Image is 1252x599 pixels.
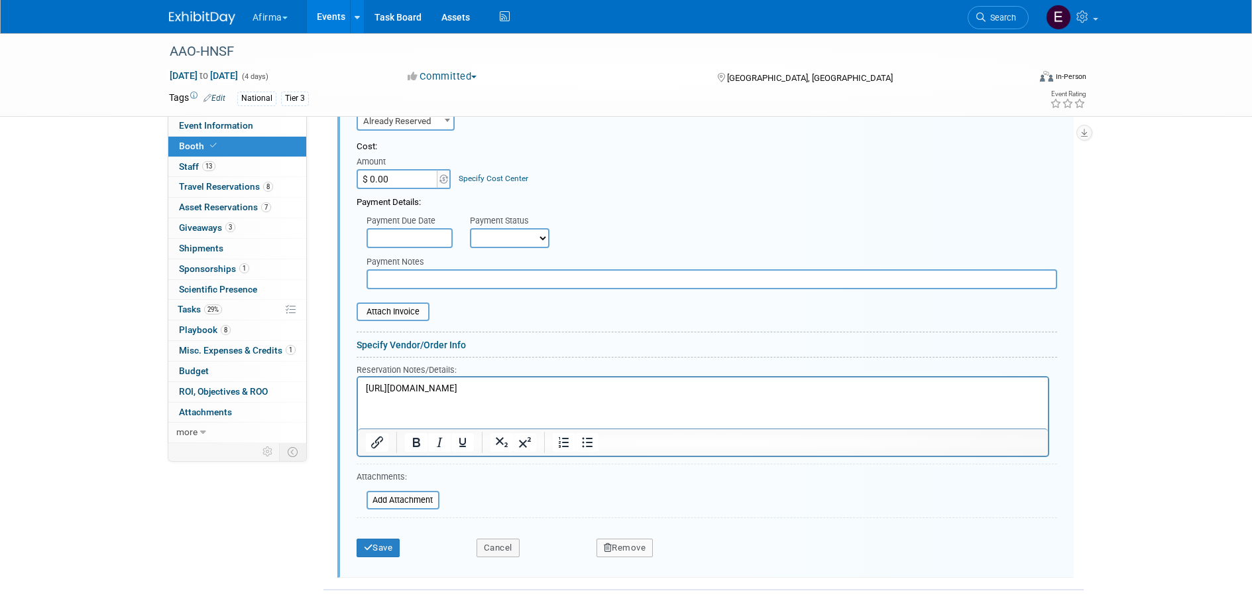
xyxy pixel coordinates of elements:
button: Numbered list [553,433,575,452]
div: AAO-HNSF [165,40,1009,64]
div: Tier 3 [281,92,309,105]
td: Personalize Event Tab Strip [256,443,280,460]
span: more [176,427,198,437]
i: Booth reservation complete [210,142,217,149]
div: Amount [357,156,453,169]
span: Misc. Expenses & Credits [179,345,296,356]
button: Bullet list [576,433,598,452]
img: Format-Inperson.png [1040,71,1053,82]
button: Save [357,539,400,557]
span: ROI, Objectives & ROO [179,386,268,397]
span: Already Reserved [357,111,455,131]
div: Payment Details: [357,189,1057,209]
a: Edit [203,94,225,103]
a: ROI, Objectives & ROO [168,382,306,402]
a: Tasks29% [168,300,306,320]
div: Reservation Notes/Details: [357,363,1049,376]
span: Tasks [178,304,222,314]
img: ExhibitDay [169,11,235,25]
span: Attachments [179,407,232,417]
a: Event Information [168,116,306,136]
a: Booth [168,137,306,157]
button: Bold [405,433,427,452]
button: Italic [428,433,451,452]
a: Giveaways3 [168,218,306,238]
a: Playbook8 [168,320,306,340]
span: Booth [179,141,219,151]
a: Travel Reservations8 [168,177,306,197]
a: Asset Reservations7 [168,198,306,218]
span: 8 [221,325,231,335]
span: 29% [204,304,222,314]
a: Staff13 [168,157,306,177]
span: Playbook [179,324,231,335]
span: Giveaways [179,222,235,233]
td: Toggle Event Tabs [279,443,306,460]
div: Event Format [950,69,1087,89]
a: Specify Cost Center [459,174,528,183]
a: Sponsorships1 [168,259,306,279]
button: Cancel [477,539,520,557]
a: Misc. Expenses & Credits1 [168,341,306,361]
span: Staff [179,161,215,172]
span: to [198,70,210,81]
button: Remove [597,539,654,557]
div: Event Rating [1050,91,1086,98]
span: 13 [202,161,215,171]
span: Asset Reservations [179,202,271,212]
a: more [168,423,306,442]
div: Payment Status [470,215,559,228]
img: Emma Mitchell [1046,5,1071,30]
span: Travel Reservations [179,181,273,192]
span: (4 days) [241,72,268,81]
a: Search [968,6,1029,29]
span: [DATE] [DATE] [169,70,239,82]
a: Attachments [168,403,306,423]
a: Budget [168,362,306,381]
button: Subscript [490,433,513,452]
span: 3 [225,222,235,232]
div: In-Person [1055,72,1086,82]
span: Sponsorships [179,263,249,274]
button: Insert/edit link [366,433,388,452]
td: Tags [169,91,225,106]
a: Scientific Presence [168,280,306,300]
button: Underline [451,433,474,452]
div: Payment Notes [367,256,1057,269]
div: Attachments: [357,471,439,486]
span: Shipments [179,243,223,253]
button: Superscript [514,433,536,452]
button: Committed [403,70,482,84]
span: [GEOGRAPHIC_DATA], [GEOGRAPHIC_DATA] [727,73,893,83]
div: Cost: [357,141,1057,153]
span: 8 [263,182,273,192]
span: 7 [261,202,271,212]
a: Shipments [168,239,306,259]
span: Scientific Presence [179,284,257,295]
span: Search [986,13,1016,23]
span: 1 [286,345,296,355]
div: National [237,92,276,105]
span: 1 [239,263,249,273]
span: Already Reserved [358,112,453,131]
div: Payment Due Date [367,215,450,228]
a: Specify Vendor/Order Info [357,340,466,350]
span: Budget [179,366,209,376]
iframe: Rich Text Area [358,377,1048,429]
span: Event Information [179,120,253,131]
